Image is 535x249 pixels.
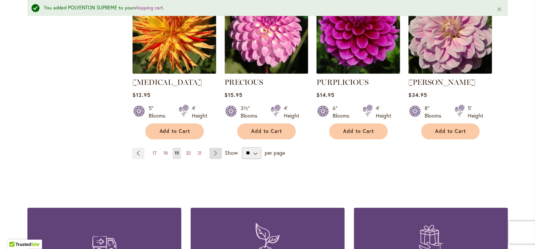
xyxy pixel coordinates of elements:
[163,151,168,156] span: 18
[225,68,308,75] a: PRECIOUS
[408,68,492,75] a: Randi Dawn
[133,68,216,75] a: POPPERS
[237,124,296,140] button: Add to Cart
[186,151,191,156] span: 20
[192,105,207,120] div: 4' Height
[468,105,483,120] div: 5' Height
[252,128,282,135] span: Add to Cart
[133,92,151,99] span: $12.95
[175,151,179,156] span: 19
[145,124,204,140] button: Add to Cart
[134,5,163,11] a: shopping cart
[160,128,190,135] span: Add to Cart
[421,124,480,140] button: Add to Cart
[44,5,485,12] div: You added POLVENTON SUPREME to your .
[6,222,27,243] iframe: Launch Accessibility Center
[376,105,391,120] div: 4' Height
[436,128,466,135] span: Add to Cart
[316,68,400,75] a: PURPLICIOUS
[225,92,243,99] span: $15.95
[333,105,354,120] div: 6" Blooms
[151,148,158,159] a: 17
[133,78,202,87] a: [MEDICAL_DATA]
[344,128,374,135] span: Add to Cart
[197,151,202,156] span: 21
[161,148,170,159] a: 18
[408,92,427,99] span: $34.95
[265,149,285,156] span: per page
[316,92,335,99] span: $14.95
[425,105,446,120] div: 8" Blooms
[149,105,170,120] div: 5" Blooms
[241,105,262,120] div: 3½" Blooms
[408,78,475,87] a: [PERSON_NAME]
[152,151,157,156] span: 17
[225,149,238,156] span: Show
[329,124,388,140] button: Add to Cart
[225,78,263,87] a: PRECIOUS
[196,148,203,159] a: 21
[184,148,193,159] a: 20
[316,78,369,87] a: PURPLICIOUS
[284,105,299,120] div: 4' Height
